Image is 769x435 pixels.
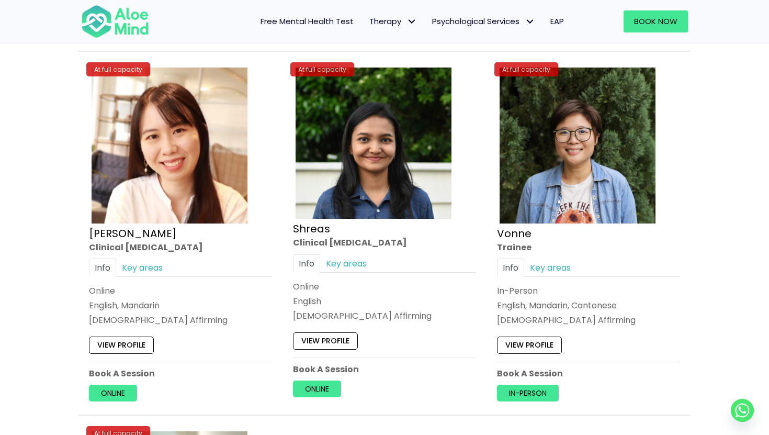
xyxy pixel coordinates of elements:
div: [DEMOGRAPHIC_DATA] Affirming [293,310,476,322]
img: Vonne Trainee [500,68,655,224]
div: Online [293,281,476,293]
a: Whatsapp [731,399,754,422]
a: View profile [293,332,358,349]
a: Key areas [524,259,576,277]
img: Kher-Yin-Profile-300×300 [92,68,247,224]
div: [DEMOGRAPHIC_DATA] Affirming [497,314,680,326]
div: At full capacity [86,62,150,76]
div: Online [89,285,272,297]
div: At full capacity [290,62,354,76]
span: Book Now [634,16,677,27]
span: Free Mental Health Test [261,16,354,27]
a: View profile [497,337,562,354]
p: Book A Session [497,367,680,380]
a: [PERSON_NAME] [89,226,177,241]
a: Shreas [293,221,330,236]
div: [DEMOGRAPHIC_DATA] Affirming [89,314,272,326]
a: In-person [497,385,559,401]
img: Shreas clinical psychologist [296,68,451,219]
p: Book A Session [293,363,476,375]
span: Psychological Services: submenu [522,14,537,29]
div: Trainee [497,241,680,253]
p: English, Mandarin, Cantonese [497,299,680,311]
a: EAP [542,10,572,32]
a: Psychological ServicesPsychological Services: submenu [424,10,542,32]
a: Key areas [320,254,372,273]
a: Online [89,385,137,401]
a: Vonne [497,226,531,241]
img: Aloe mind Logo [81,4,149,39]
div: Clinical [MEDICAL_DATA] [293,237,476,249]
a: Key areas [116,259,168,277]
div: Clinical [MEDICAL_DATA] [89,241,272,253]
span: Therapy [369,16,416,27]
div: In-Person [497,285,680,297]
a: Info [89,259,116,277]
span: EAP [550,16,564,27]
a: TherapyTherapy: submenu [361,10,424,32]
p: English, Mandarin [89,299,272,311]
p: Book A Session [89,367,272,380]
nav: Menu [163,10,572,32]
a: View profile [89,337,154,354]
span: Therapy: submenu [404,14,419,29]
a: Info [293,254,320,273]
a: Info [497,259,524,277]
a: Book Now [624,10,688,32]
p: English [293,295,476,307]
div: At full capacity [494,62,558,76]
span: Psychological Services [432,16,535,27]
a: Online [293,381,341,397]
a: Free Mental Health Test [253,10,361,32]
